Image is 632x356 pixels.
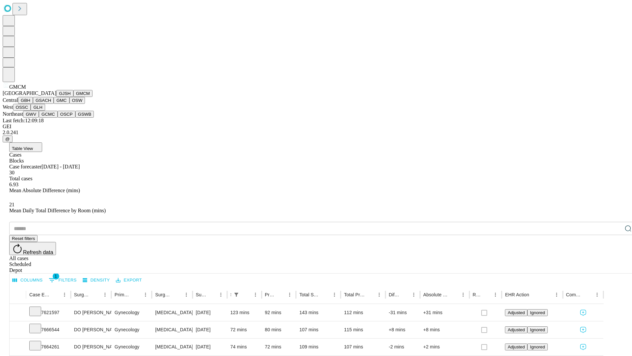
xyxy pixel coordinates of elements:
button: Density [81,275,112,285]
button: Ignored [527,326,547,333]
div: EHR Action [505,292,529,297]
div: Surgery Date [196,292,206,297]
span: Case forecaster [9,164,41,169]
div: DO [PERSON_NAME] [PERSON_NAME] [74,304,108,321]
div: [MEDICAL_DATA] [MEDICAL_DATA] AND OR [MEDICAL_DATA] [155,339,189,355]
span: Northeast [3,111,23,117]
button: Expand [13,307,23,319]
span: Mean Absolute Difference (mins) [9,188,80,193]
div: 112 mins [344,304,382,321]
button: GBH [18,97,33,104]
div: 7621597 [29,304,67,321]
span: Total cases [9,176,32,181]
span: 1 [53,273,59,280]
button: Adjusted [505,309,527,316]
button: Sort [51,290,60,299]
button: Menu [330,290,339,299]
button: Refresh data [9,242,56,255]
button: Menu [251,290,260,299]
span: GMCM [9,84,26,90]
div: 7664261 [29,339,67,355]
span: @ [5,136,10,141]
div: Resolved in EHR [473,292,481,297]
button: GSACH [33,97,54,104]
button: Sort [207,290,216,299]
div: DO [PERSON_NAME] [PERSON_NAME] [74,339,108,355]
button: Sort [583,290,592,299]
button: Select columns [11,275,44,285]
div: [MEDICAL_DATA] [MEDICAL_DATA] AND OR [MEDICAL_DATA] [155,304,189,321]
button: @ [3,135,13,142]
button: GCMC [39,111,58,118]
button: Menu [60,290,69,299]
button: Menu [216,290,225,299]
button: OSSC [13,104,31,111]
div: 1 active filter [232,290,241,299]
div: 80 mins [265,321,293,338]
span: Ignored [530,327,545,332]
button: GSWB [75,111,94,118]
div: Total Scheduled Duration [299,292,320,297]
div: 109 mins [299,339,337,355]
span: Adjusted [508,344,525,349]
div: Gynecology [115,304,148,321]
button: Ignored [527,343,547,350]
span: Table View [12,146,33,151]
div: 115 mins [344,321,382,338]
button: Sort [449,290,459,299]
div: Case Epic Id [29,292,50,297]
div: 143 mins [299,304,337,321]
span: 30 [9,170,14,175]
div: Surgeon Name [74,292,91,297]
button: Sort [132,290,141,299]
button: Table View [9,142,42,152]
div: Comments [566,292,583,297]
div: +8 mins [423,321,466,338]
div: -2 mins [389,339,417,355]
div: Gynecology [115,339,148,355]
div: GEI [3,124,629,130]
button: Menu [182,290,191,299]
button: Menu [141,290,150,299]
div: 2.0.241 [3,130,629,135]
button: Menu [459,290,468,299]
div: Primary Service [115,292,131,297]
div: Difference [389,292,399,297]
span: West [3,104,13,110]
button: Menu [491,290,500,299]
button: Menu [100,290,110,299]
button: Sort [91,290,100,299]
div: 107 mins [299,321,337,338]
button: Adjusted [505,326,527,333]
button: Show filters [47,275,78,285]
div: 7666544 [29,321,67,338]
button: Sort [242,290,251,299]
button: Menu [552,290,561,299]
span: Ignored [530,310,545,315]
span: Last fetch: 12:09:18 [3,118,44,123]
button: GMC [54,97,69,104]
button: Menu [375,290,384,299]
div: +31 mins [423,304,466,321]
button: OSCP [58,111,75,118]
span: [DATE] - [DATE] [41,164,80,169]
button: Sort [400,290,409,299]
span: Mean Daily Total Difference by Room (mins) [9,208,106,213]
span: Central [3,97,18,103]
span: Ignored [530,344,545,349]
button: Reset filters [9,235,38,242]
span: 6.93 [9,182,18,187]
div: [DATE] [196,339,224,355]
div: Surgery Name [155,292,171,297]
div: Predicted In Room Duration [265,292,276,297]
button: Export [114,275,144,285]
div: Gynecology [115,321,148,338]
button: Expand [13,341,23,353]
button: GMCM [73,90,92,97]
button: Adjusted [505,343,527,350]
div: -31 mins [389,304,417,321]
div: 123 mins [230,304,258,321]
span: Adjusted [508,310,525,315]
div: [DATE] [196,321,224,338]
